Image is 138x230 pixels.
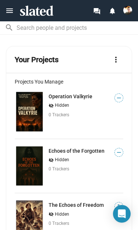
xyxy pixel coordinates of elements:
[49,166,69,171] span: 0 Trackers
[113,205,131,223] div: Open Intercom Messenger
[15,91,44,133] a: Operation Valkyrie
[49,102,54,109] mat-icon: visibility_off
[109,7,116,14] mat-icon: notifications
[55,212,69,217] span: Hidden
[49,148,105,154] a: Echoes of the Forgotten
[49,93,92,99] a: Operation Valkyrie
[55,103,69,109] span: Hidden
[115,95,123,102] span: —
[123,6,132,15] img: John Tolbert
[49,112,69,117] span: 0 Trackers
[115,203,123,210] span: 1
[15,55,59,65] mat-card-title: Your Projects
[16,146,43,186] img: Echoes of the Forgotten
[55,157,69,163] span: Hidden
[5,6,14,15] mat-icon: menu
[49,211,54,218] mat-icon: visibility_off
[15,145,44,187] a: Echoes of the Forgotten
[115,149,123,156] span: —
[112,55,120,64] mat-icon: more_vert
[93,7,100,14] mat-icon: forum
[120,4,135,16] button: John Tolbert
[49,157,54,164] mat-icon: visibility_off
[49,221,69,226] span: 0 Trackers
[15,79,123,85] div: Projects You Manage
[49,202,104,208] a: The Echoes of Freedom
[16,92,43,131] img: Operation Valkyrie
